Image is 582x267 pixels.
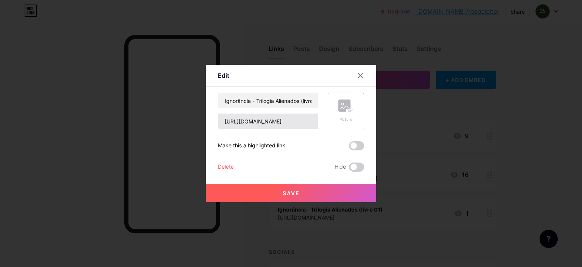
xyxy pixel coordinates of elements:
[218,114,318,129] input: URL
[283,190,300,196] span: Save
[218,163,234,172] div: Delete
[338,117,354,122] div: Picture
[218,141,285,150] div: Make this a highlighted link
[218,93,318,108] input: Title
[335,163,346,172] span: Hide
[218,71,229,80] div: Edit
[206,184,376,202] button: Save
